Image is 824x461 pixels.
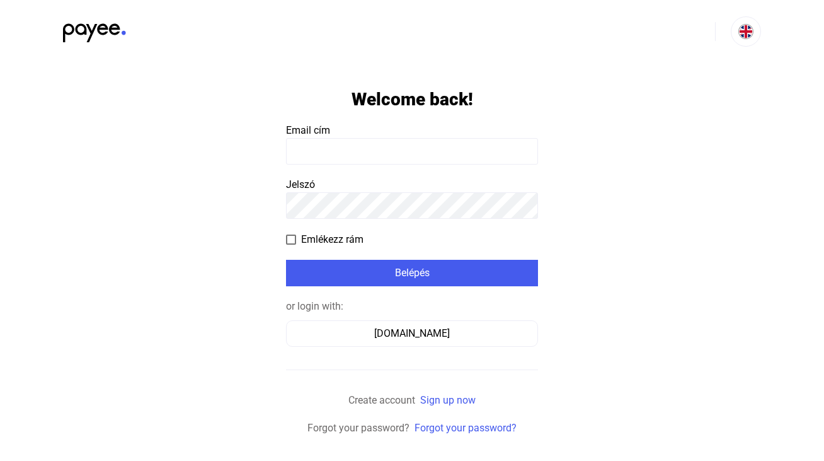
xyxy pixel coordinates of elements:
[348,394,415,406] span: Create account
[352,88,473,110] h1: Welcome back!
[420,394,476,406] a: Sign up now
[290,326,534,341] div: [DOMAIN_NAME]
[286,320,538,347] button: [DOMAIN_NAME]
[290,266,534,281] div: Belépés
[286,327,538,339] a: [DOMAIN_NAME]
[738,24,753,39] img: EN
[731,16,761,47] button: EN
[286,178,315,190] span: Jelszó
[307,422,409,434] span: Forgot your password?
[286,299,538,314] div: or login with:
[286,124,330,136] span: Email cím
[415,422,517,434] a: Forgot your password?
[286,260,538,286] button: Belépés
[63,16,126,42] img: black-payee-blue-dot.svg
[301,232,363,247] span: Emlékezz rám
